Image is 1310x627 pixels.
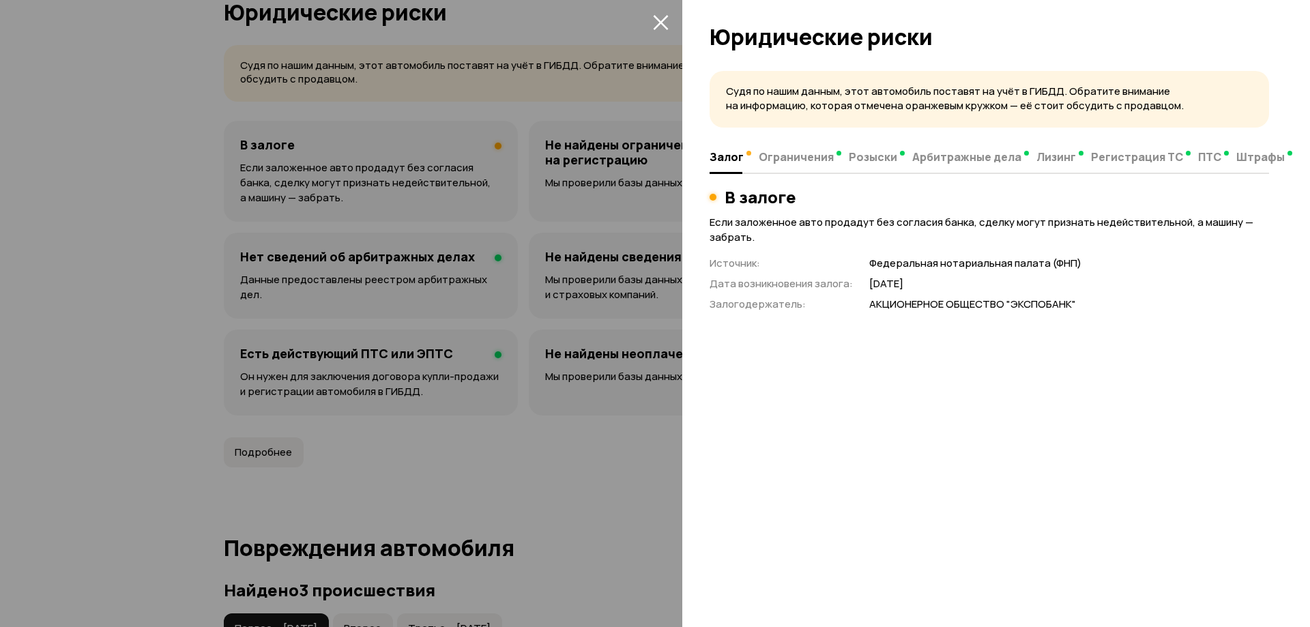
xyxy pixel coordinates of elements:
[726,84,1184,113] span: Судя по нашим данным, этот автомобиль поставят на учёт в ГИБДД. Обратите внимание на информацию, ...
[710,215,1269,245] p: Если заложенное авто продадут без согласия банка, сделку могут признать недействительной, а машин...
[710,256,853,271] p: Источник :
[1198,150,1221,164] span: ПТС
[725,188,796,207] h3: В залоге
[869,297,1269,312] p: АКЦИОНЕРНОЕ ОБЩЕСТВО "ЭКСПОБАНК"
[1236,150,1285,164] span: Штрафы
[1091,150,1183,164] span: Регистрация ТС
[710,276,853,291] p: Дата возникновения залога :
[710,297,853,312] p: Залогодержатель :
[869,257,1269,271] p: Федеральная нотариальная палата (ФНП)
[912,150,1021,164] span: Арбитражные дела
[1036,150,1076,164] span: Лизинг
[710,150,744,164] span: Залог
[869,277,1269,291] p: [DATE]
[650,11,671,33] button: закрыть
[849,150,897,164] span: Розыски
[759,150,834,164] span: Ограничения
